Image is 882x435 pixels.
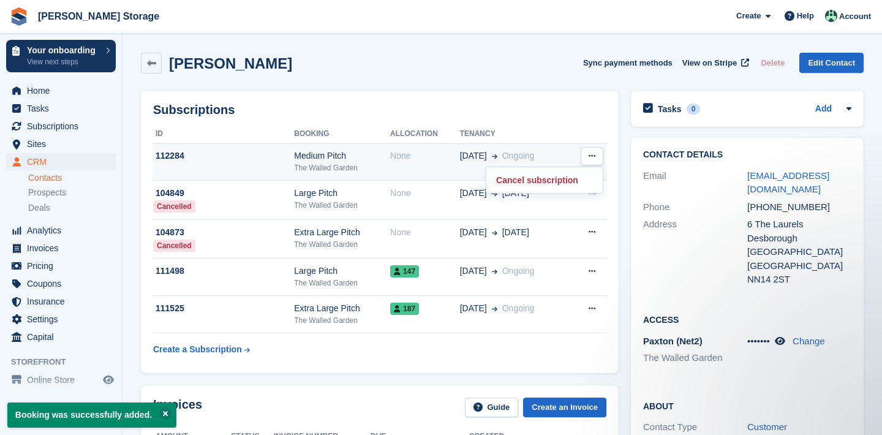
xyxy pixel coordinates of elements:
a: menu [6,153,116,170]
h2: About [643,399,851,412]
div: NN14 2ST [747,273,851,287]
span: [DATE] [460,302,487,315]
span: Ongoing [502,266,535,276]
span: Capital [27,328,100,346]
span: Tasks [27,100,100,117]
a: Prospects [28,186,116,199]
div: [PHONE_NUMBER] [747,200,851,214]
span: Invoices [27,240,100,257]
span: Analytics [27,222,100,239]
li: The Walled Garden [643,351,747,365]
span: Subscriptions [27,118,100,135]
a: [EMAIL_ADDRESS][DOMAIN_NAME] [747,170,829,195]
a: menu [6,257,116,274]
span: View on Stripe [682,57,737,69]
a: Contacts [28,172,116,184]
span: Insurance [27,293,100,310]
span: [DATE] [460,265,487,278]
h2: Access [643,313,851,325]
a: menu [6,118,116,135]
div: Desborough [747,232,851,246]
div: Phone [643,200,747,214]
span: Sites [27,135,100,153]
div: Medium Pitch [294,149,390,162]
div: Extra Large Pitch [294,302,390,315]
a: menu [6,311,116,328]
p: Your onboarding [27,46,100,55]
div: None [390,226,460,239]
a: Your onboarding View next steps [6,40,116,72]
span: Prospects [28,187,66,199]
span: [DATE] [502,226,529,239]
span: Coupons [27,275,100,292]
h2: Invoices [153,398,202,418]
div: Address [643,217,747,287]
div: Cancelled [153,200,195,213]
div: [GEOGRAPHIC_DATA] [747,259,851,273]
a: menu [6,240,116,257]
a: menu [6,135,116,153]
div: The Walled Garden [294,162,390,173]
p: Booking was successfully added. [7,403,176,428]
a: Guide [465,398,519,418]
th: Tenancy [460,124,569,144]
div: 111525 [153,302,294,315]
span: Create [736,10,761,22]
span: [DATE] [460,226,487,239]
h2: Subscriptions [153,103,606,117]
div: 104849 [153,187,294,200]
a: Customer [747,422,787,432]
a: [PERSON_NAME] Storage [33,6,164,26]
span: Home [27,82,100,99]
h2: [PERSON_NAME] [169,55,292,72]
span: Deals [28,202,50,214]
h2: Tasks [658,104,682,115]
img: stora-icon-8386f47178a22dfd0bd8f6a31ec36ba5ce8667c1dd55bd0f319d3a0aa187defe.svg [10,7,28,26]
div: Large Pitch [294,187,390,200]
th: Booking [294,124,390,144]
a: Preview store [101,373,116,387]
a: Edit Contact [799,53,864,73]
span: 147 [390,265,419,278]
span: Paxton (Net2) [643,336,703,346]
div: 6 The Laurels [747,217,851,232]
a: Change [793,336,825,346]
div: None [390,149,460,162]
img: Nicholas Pain [825,10,837,22]
div: 104873 [153,226,294,239]
span: CRM [27,153,100,170]
div: Create a Subscription [153,343,242,356]
a: View on Stripe [677,53,752,73]
div: Email [643,169,747,197]
div: The Walled Garden [294,239,390,250]
a: menu [6,100,116,117]
a: menu [6,328,116,346]
div: 111498 [153,265,294,278]
span: Pricing [27,257,100,274]
span: 187 [390,303,419,315]
a: menu [6,293,116,310]
div: 112284 [153,149,294,162]
span: Help [797,10,814,22]
a: menu [6,275,116,292]
div: Cancelled [153,240,195,252]
div: [GEOGRAPHIC_DATA] [747,245,851,259]
span: [DATE] [460,187,487,200]
a: menu [6,371,116,388]
div: Contact Type [643,420,747,434]
span: Ongoing [502,303,535,313]
button: Delete [756,53,790,73]
div: The Walled Garden [294,278,390,289]
p: View next steps [27,56,100,67]
div: 0 [687,104,701,115]
span: Account [839,10,871,23]
a: Create an Invoice [523,398,606,418]
a: menu [6,222,116,239]
span: ••••••• [747,336,770,346]
div: Extra Large Pitch [294,226,390,239]
span: [DATE] [460,149,487,162]
p: Cancel subscription [491,172,598,188]
a: Add [815,102,832,116]
span: Ongoing [502,151,535,161]
a: Create a Subscription [153,338,250,361]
